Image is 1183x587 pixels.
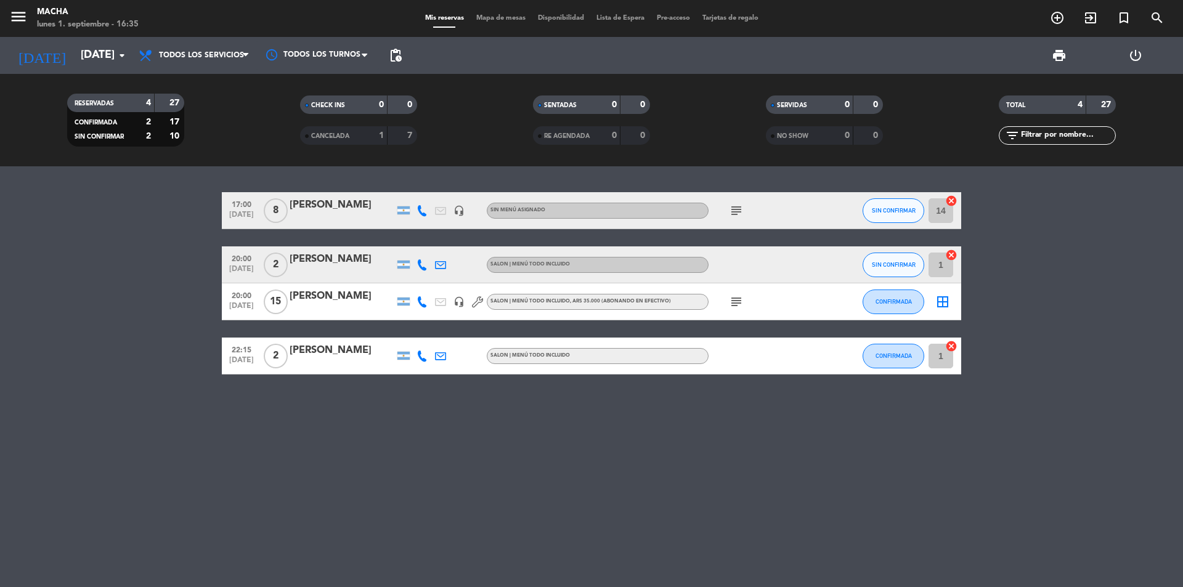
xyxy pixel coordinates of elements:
[532,15,590,22] span: Disponibilidad
[570,299,671,304] span: , ARS 35.000 (Abonando en efectivo)
[159,51,244,60] span: Todos los servicios
[490,208,545,213] span: Sin menú asignado
[696,15,765,22] span: Tarjetas de regalo
[226,288,257,302] span: 20:00
[290,251,394,267] div: [PERSON_NAME]
[379,131,384,140] strong: 1
[419,15,470,22] span: Mis reservas
[863,344,924,368] button: CONFIRMADA
[75,119,117,126] span: CONFIRMADA
[1050,10,1065,25] i: add_circle_outline
[75,100,114,107] span: RESERVADAS
[729,203,744,218] i: subject
[226,265,257,279] span: [DATE]
[226,356,257,370] span: [DATE]
[226,196,257,211] span: 17:00
[470,15,532,22] span: Mapa de mesas
[146,118,151,126] strong: 2
[290,288,394,304] div: [PERSON_NAME]
[9,7,28,30] button: menu
[37,18,139,31] div: lunes 1. septiembre - 16:35
[872,207,916,214] span: SIN CONFIRMAR
[544,102,577,108] span: SENTADAS
[388,48,403,63] span: pending_actions
[1097,37,1174,74] div: LOG OUT
[169,132,182,140] strong: 10
[379,100,384,109] strong: 0
[873,100,880,109] strong: 0
[1005,128,1020,143] i: filter_list
[407,100,415,109] strong: 0
[1006,102,1025,108] span: TOTAL
[945,340,957,352] i: cancel
[1052,48,1067,63] span: print
[876,352,912,359] span: CONFIRMADA
[651,15,696,22] span: Pre-acceso
[490,299,671,304] span: SALON | MENÚ TODO INCLUIDO
[169,118,182,126] strong: 17
[453,296,465,307] i: headset_mic
[876,298,912,305] span: CONFIRMADA
[290,197,394,213] div: [PERSON_NAME]
[1150,10,1165,25] i: search
[935,294,950,309] i: border_all
[1101,100,1113,109] strong: 27
[226,251,257,265] span: 20:00
[640,131,648,140] strong: 0
[640,100,648,109] strong: 0
[264,289,288,314] span: 15
[75,134,124,140] span: SIN CONFIRMAR
[544,133,590,139] span: RE AGENDADA
[37,6,139,18] div: Macha
[264,198,288,223] span: 8
[612,100,617,109] strong: 0
[729,294,744,309] i: subject
[845,100,850,109] strong: 0
[311,102,345,108] span: CHECK INS
[9,7,28,26] i: menu
[945,249,957,261] i: cancel
[490,262,570,267] span: SALON | MENÚ TODO INCLUIDO
[873,131,880,140] strong: 0
[490,353,570,358] span: SALON | MENÚ TODO INCLUIDO
[226,342,257,356] span: 22:15
[146,99,151,107] strong: 4
[9,42,75,69] i: [DATE]
[226,302,257,316] span: [DATE]
[169,99,182,107] strong: 27
[115,48,129,63] i: arrow_drop_down
[264,344,288,368] span: 2
[863,198,924,223] button: SIN CONFIRMAR
[945,195,957,207] i: cancel
[311,133,349,139] span: CANCELADA
[290,342,394,358] div: [PERSON_NAME]
[863,253,924,277] button: SIN CONFIRMAR
[453,205,465,216] i: headset_mic
[1083,10,1098,25] i: exit_to_app
[1020,129,1115,142] input: Filtrar por nombre...
[264,253,288,277] span: 2
[777,133,808,139] span: NO SHOW
[863,289,924,314] button: CONFIRMADA
[845,131,850,140] strong: 0
[777,102,807,108] span: SERVIDAS
[872,261,916,268] span: SIN CONFIRMAR
[612,131,617,140] strong: 0
[226,211,257,225] span: [DATE]
[146,132,151,140] strong: 2
[590,15,651,22] span: Lista de Espera
[407,131,415,140] strong: 7
[1116,10,1131,25] i: turned_in_not
[1078,100,1083,109] strong: 4
[1128,48,1143,63] i: power_settings_new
